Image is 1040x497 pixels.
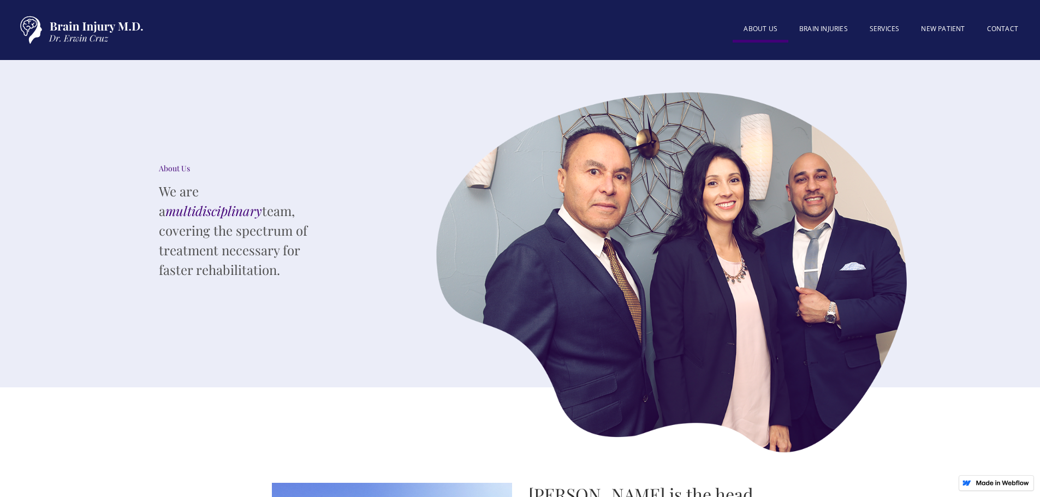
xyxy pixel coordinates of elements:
[976,18,1029,40] a: Contact
[910,18,976,40] a: New patient
[11,11,147,49] a: home
[788,18,859,40] a: BRAIN INJURIES
[159,163,323,174] div: About Us
[165,202,262,219] em: multidisciplinary
[859,18,911,40] a: SERVICES
[159,181,323,279] p: We are a team, covering the spectrum of treatment necessary for faster rehabilitation.
[733,18,788,43] a: About US
[976,480,1029,486] img: Made in Webflow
